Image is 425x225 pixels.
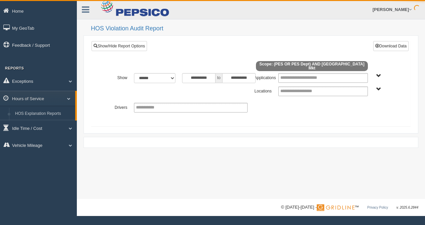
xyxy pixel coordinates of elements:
a: Privacy Policy [367,206,388,209]
span: to [216,73,222,83]
label: Applications [251,73,275,81]
label: Drivers [107,103,131,111]
a: HOS Explanation Reports [12,108,75,120]
span: Scope: (PES OR PES Dept) AND [GEOGRAPHIC_DATA] Mkt [256,61,368,71]
button: Download Data [373,41,409,51]
a: Show/Hide Report Options [92,41,147,51]
img: Gridline [317,204,355,211]
span: v. 2025.6.2844 [397,206,418,209]
a: HOS Violation Audit Reports [12,120,75,132]
label: Show [107,73,131,81]
div: © [DATE]-[DATE] - ™ [281,204,418,211]
h2: HOS Violation Audit Report [91,25,418,32]
label: Locations [251,86,275,94]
